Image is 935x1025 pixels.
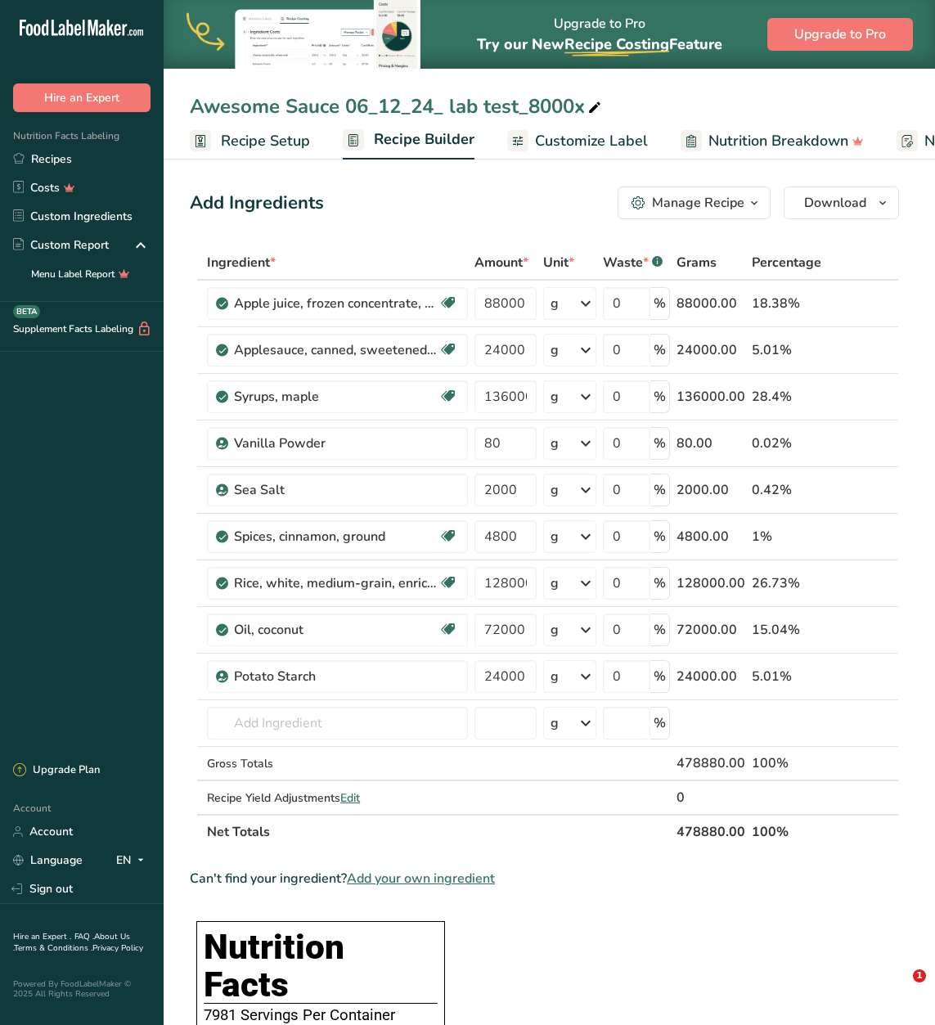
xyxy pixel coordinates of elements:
[207,789,468,807] div: Recipe Yield Adjustments
[752,620,821,640] div: 15.04%
[13,762,100,779] div: Upgrade Plan
[190,869,899,888] div: Can't find your ingredient?
[343,121,474,160] a: Recipe Builder
[543,253,574,272] span: Unit
[92,942,143,954] a: Privacy Policy
[752,480,821,500] div: 0.42%
[677,340,745,360] div: 24000.00
[752,667,821,686] div: 5.01%
[677,620,745,640] div: 72000.00
[234,434,438,453] div: Vanilla Powder
[13,979,151,999] div: Powered By FoodLabelMaker © 2025 All Rights Reserved
[752,434,821,453] div: 0.02%
[551,573,559,593] div: g
[551,527,559,546] div: g
[374,128,474,151] span: Recipe Builder
[551,713,559,733] div: g
[677,527,745,546] div: 4800.00
[551,340,559,360] div: g
[13,846,83,874] a: Language
[752,253,821,272] span: Percentage
[477,1,722,69] div: Upgrade to Pro
[551,620,559,640] div: g
[13,83,151,112] button: Hire an Expert
[752,753,821,773] div: 100%
[551,480,559,500] div: g
[752,387,821,407] div: 28.4%
[14,942,92,954] a: Terms & Conditions .
[207,755,468,772] div: Gross Totals
[794,25,886,44] span: Upgrade to Pro
[564,34,669,54] span: Recipe Costing
[221,130,310,152] span: Recipe Setup
[752,573,821,593] div: 26.73%
[190,123,310,160] a: Recipe Setup
[234,667,438,686] div: Potato Starch
[507,123,648,160] a: Customize Label
[204,928,438,1004] h1: Nutrition Facts
[13,305,40,318] div: BETA
[673,814,748,848] th: 478880.00
[913,969,926,982] span: 1
[677,667,745,686] div: 24000.00
[677,253,717,272] span: Grams
[74,931,94,942] a: FAQ .
[116,851,151,870] div: EN
[804,193,866,213] span: Download
[784,187,899,219] button: Download
[234,527,438,546] div: Spices, cinnamon, ground
[618,187,771,219] button: Manage Recipe
[681,123,864,160] a: Nutrition Breakdown
[13,931,130,954] a: About Us .
[234,387,438,407] div: Syrups, maple
[204,1007,438,1023] div: 7981 Servings Per Container
[347,869,495,888] span: Add your own ingredient
[13,931,71,942] a: Hire an Expert .
[234,340,438,360] div: Applesauce, canned, sweetened, without salt
[234,573,438,593] div: Rice, white, medium-grain, enriched, cooked
[535,130,648,152] span: Customize Label
[207,253,276,272] span: Ingredient
[190,92,605,121] div: Awesome Sauce 06_12_24_ lab test_8000x
[477,34,722,54] span: Try our New Feature
[551,387,559,407] div: g
[677,753,745,773] div: 478880.00
[190,190,324,217] div: Add Ingredients
[234,480,438,500] div: Sea Salt
[207,707,468,740] input: Add Ingredient
[677,573,745,593] div: 128000.00
[677,480,745,500] div: 2000.00
[748,814,825,848] th: 100%
[677,294,745,313] div: 88000.00
[474,253,528,272] span: Amount
[652,193,744,213] div: Manage Recipe
[204,814,673,848] th: Net Totals
[551,294,559,313] div: g
[234,620,438,640] div: Oil, coconut
[234,294,438,313] div: Apple juice, frozen concentrate, unsweetened, undiluted, with added [MEDICAL_DATA]
[752,294,821,313] div: 18.38%
[752,340,821,360] div: 5.01%
[340,790,360,806] span: Edit
[708,130,848,152] span: Nutrition Breakdown
[879,969,919,1009] iframe: Intercom live chat
[603,253,663,272] div: Waste
[551,667,559,686] div: g
[13,236,109,254] div: Custom Report
[767,18,913,51] button: Upgrade to Pro
[551,434,559,453] div: g
[677,788,745,807] div: 0
[677,387,745,407] div: 136000.00
[677,434,745,453] div: 80.00
[752,527,821,546] div: 1%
